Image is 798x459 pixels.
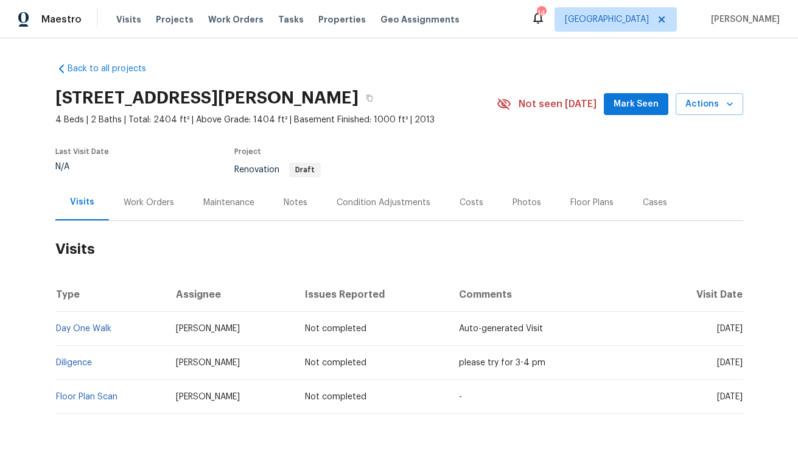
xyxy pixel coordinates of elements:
[234,148,261,155] span: Project
[513,197,541,209] div: Photos
[305,393,366,401] span: Not completed
[166,278,295,312] th: Assignee
[284,197,307,209] div: Notes
[176,324,240,333] span: [PERSON_NAME]
[234,166,321,174] span: Renovation
[717,324,743,333] span: [DATE]
[685,97,733,112] span: Actions
[305,359,366,367] span: Not completed
[203,197,254,209] div: Maintenance
[295,278,449,312] th: Issues Reported
[460,197,483,209] div: Costs
[614,97,659,112] span: Mark Seen
[55,221,743,278] h2: Visits
[643,197,667,209] div: Cases
[55,92,359,104] h2: [STREET_ADDRESS][PERSON_NAME]
[604,93,668,116] button: Mark Seen
[706,13,780,26] span: [PERSON_NAME]
[70,196,94,208] div: Visits
[570,197,614,209] div: Floor Plans
[380,13,460,26] span: Geo Assignments
[656,278,743,312] th: Visit Date
[337,197,430,209] div: Condition Adjustments
[676,93,743,116] button: Actions
[124,197,174,209] div: Work Orders
[56,393,117,401] a: Floor Plan Scan
[717,393,743,401] span: [DATE]
[55,278,167,312] th: Type
[459,393,462,401] span: -
[278,15,304,24] span: Tasks
[459,324,543,333] span: Auto-generated Visit
[290,166,320,173] span: Draft
[55,163,109,171] div: N/A
[305,324,366,333] span: Not completed
[41,13,82,26] span: Maestro
[55,148,109,155] span: Last Visit Date
[55,114,497,126] span: 4 Beds | 2 Baths | Total: 2404 ft² | Above Grade: 1404 ft² | Basement Finished: 1000 ft² | 2013
[318,13,366,26] span: Properties
[717,359,743,367] span: [DATE]
[359,87,380,109] button: Copy Address
[156,13,194,26] span: Projects
[55,63,172,75] a: Back to all projects
[459,359,545,367] span: please try for 3-4 pm
[208,13,264,26] span: Work Orders
[56,359,92,367] a: Diligence
[565,13,649,26] span: [GEOGRAPHIC_DATA]
[537,7,545,19] div: 14
[449,278,656,312] th: Comments
[176,359,240,367] span: [PERSON_NAME]
[116,13,141,26] span: Visits
[519,98,597,110] span: Not seen [DATE]
[56,324,111,333] a: Day One Walk
[176,393,240,401] span: [PERSON_NAME]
